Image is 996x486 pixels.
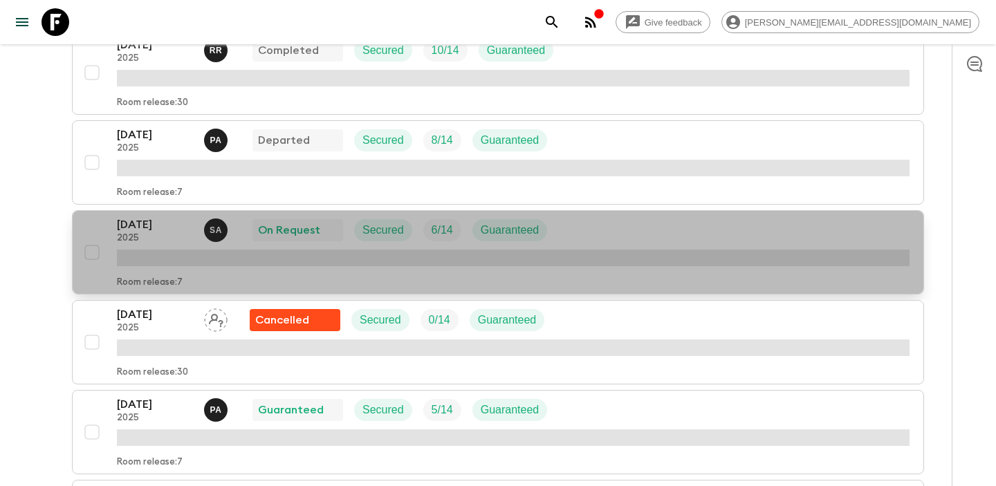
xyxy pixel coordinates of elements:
[478,312,537,328] p: Guaranteed
[117,37,193,53] p: [DATE]
[250,309,340,331] div: Flash Pack cancellation
[362,222,404,239] p: Secured
[204,312,228,324] span: Assign pack leader
[423,219,461,241] div: Trip Fill
[117,396,193,413] p: [DATE]
[360,312,401,328] p: Secured
[210,225,222,236] p: S A
[538,8,566,36] button: search adventures
[432,222,453,239] p: 6 / 14
[258,42,319,59] p: Completed
[432,132,453,149] p: 8 / 14
[117,306,193,323] p: [DATE]
[117,53,193,64] p: 2025
[204,223,230,234] span: Suren Abeykoon
[8,8,36,36] button: menu
[432,42,459,59] p: 10 / 14
[117,143,193,154] p: 2025
[432,402,453,418] p: 5 / 14
[487,42,546,59] p: Guaranteed
[117,413,193,424] p: 2025
[423,129,461,151] div: Trip Fill
[423,399,461,421] div: Trip Fill
[616,11,710,33] a: Give feedback
[354,129,412,151] div: Secured
[258,402,324,418] p: Guaranteed
[204,43,230,54] span: Ramli Raban
[481,132,539,149] p: Guaranteed
[117,277,183,288] p: Room release: 7
[117,216,193,233] p: [DATE]
[210,404,222,415] p: P A
[354,219,412,241] div: Secured
[421,309,459,331] div: Trip Fill
[117,367,188,378] p: Room release: 30
[204,218,230,242] button: SA
[72,120,924,205] button: [DATE]2025Prasad AdikariDepartedSecuredTrip FillGuaranteedRoom release:7
[255,312,309,328] p: Cancelled
[117,457,183,468] p: Room release: 7
[481,402,539,418] p: Guaranteed
[204,398,230,422] button: PA
[117,97,188,109] p: Room release: 30
[72,390,924,474] button: [DATE]2025Prasad AdikariGuaranteedSecuredTrip FillGuaranteedRoom release:7
[362,132,404,149] p: Secured
[481,222,539,239] p: Guaranteed
[72,30,924,115] button: [DATE]2025Ramli Raban CompletedSecuredTrip FillGuaranteedRoom release:30
[72,210,924,295] button: [DATE]2025Suren AbeykoonOn RequestSecuredTrip FillGuaranteedRoom release:7
[429,312,450,328] p: 0 / 14
[117,187,183,198] p: Room release: 7
[737,17,979,28] span: [PERSON_NAME][EMAIL_ADDRESS][DOMAIN_NAME]
[362,42,404,59] p: Secured
[72,300,924,384] button: [DATE]2025Assign pack leaderFlash Pack cancellationSecuredTrip FillGuaranteedRoom release:30
[117,233,193,244] p: 2025
[204,402,230,413] span: Prasad Adikari
[351,309,409,331] div: Secured
[117,323,193,334] p: 2025
[423,39,468,62] div: Trip Fill
[258,132,310,149] p: Departed
[258,222,320,239] p: On Request
[354,399,412,421] div: Secured
[117,127,193,143] p: [DATE]
[637,17,710,28] span: Give feedback
[721,11,979,33] div: [PERSON_NAME][EMAIL_ADDRESS][DOMAIN_NAME]
[204,133,230,144] span: Prasad Adikari
[354,39,412,62] div: Secured
[362,402,404,418] p: Secured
